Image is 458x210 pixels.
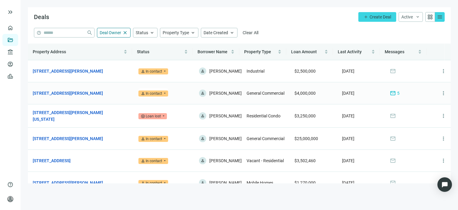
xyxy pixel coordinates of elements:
div: In contact [146,90,162,97]
button: keyboard_double_arrow_right [7,8,14,16]
span: menu [437,14,443,20]
span: Loan Amount [291,49,317,54]
span: close [122,30,128,35]
span: more_vert [440,158,446,164]
span: Property Type [244,49,271,54]
span: $3,502,460 [294,158,316,163]
button: more_vert [437,155,450,167]
div: In contact [146,158,162,164]
span: grid_view [427,14,433,20]
div: Loan lost [146,113,161,119]
span: keyboard_arrow_up [190,30,196,35]
span: Status [137,49,149,54]
button: more_vert [437,87,450,99]
a: [STREET_ADDRESS][PERSON_NAME] [33,135,103,142]
span: help [7,182,13,188]
span: $1,270,000 [294,180,316,185]
span: [PERSON_NAME] [209,67,242,75]
span: Messages [385,49,404,54]
span: Borrower Name [197,49,227,54]
span: add [363,15,368,19]
span: Last Activity [338,49,362,54]
span: $25,000,000 [294,136,318,141]
span: Status [136,30,148,35]
div: In contact [146,180,162,186]
button: Activekeyboard_arrow_down [399,12,423,22]
span: Vacant - Residential [247,158,284,163]
span: keyboard_arrow_down [415,15,420,19]
span: [DATE] [342,180,354,185]
a: [STREET_ADDRESS] [33,157,71,164]
span: Mobile Homes [247,180,273,185]
span: Residential Condo [247,113,280,118]
span: $2,500,000 [294,69,316,74]
span: help [37,31,41,35]
div: Open Intercom Messenger [437,177,452,192]
span: Industrial [247,69,264,74]
span: person [201,91,205,95]
span: person [201,181,205,185]
span: cancel [141,114,145,118]
span: more_vert [440,113,446,119]
span: more_vert [440,90,446,96]
span: mail [390,113,396,119]
button: more_vert [437,65,450,77]
span: [PERSON_NAME] [209,179,242,186]
button: more_vert [437,177,450,189]
span: [PERSON_NAME] [209,157,242,164]
button: addCreate Deal [358,12,396,22]
span: mail [390,68,396,74]
span: Deal Owner [100,30,121,35]
span: $3,250,000 [294,113,316,118]
span: Property Address [33,49,66,54]
span: [PERSON_NAME] [209,112,242,120]
span: more_vert [440,136,446,142]
a: [STREET_ADDRESS][PERSON_NAME][US_STATE] [33,109,123,123]
span: $4,000,000 [294,91,316,96]
span: person [201,136,205,141]
span: keyboard_arrow_up [149,30,155,35]
span: keyboard_arrow_up [229,30,235,35]
span: Date Created [204,30,228,35]
span: 5 [397,90,400,97]
div: In contact [146,68,162,74]
a: [STREET_ADDRESS][PERSON_NAME] [33,179,103,186]
span: General Commercial [247,91,284,96]
span: person [7,196,13,202]
span: mail [390,180,396,186]
span: [DATE] [342,136,354,141]
span: General Commercial [247,136,284,141]
span: [DATE] [342,69,354,74]
span: account_balance [7,49,12,55]
span: person [201,69,205,73]
span: person [201,159,205,163]
span: [DATE] [342,158,354,163]
div: In contact [146,136,162,142]
span: person [141,181,145,185]
span: [PERSON_NAME] [209,90,242,97]
span: Property Type [163,30,189,35]
span: person [141,137,145,141]
span: [DATE] [342,113,354,118]
a: [STREET_ADDRESS][PERSON_NAME] [33,68,103,74]
span: Active [401,15,413,19]
span: mail [390,158,396,164]
button: Clear All [240,28,261,38]
span: mail [390,90,396,96]
span: Clear All [243,30,259,35]
span: person [141,159,145,163]
span: person [141,69,145,74]
span: person [141,91,145,96]
button: more_vert [437,133,450,145]
span: [DATE] [342,91,354,96]
span: more_vert [440,68,446,74]
a: [STREET_ADDRESS][PERSON_NAME] [33,90,103,97]
button: more_vert [437,110,450,122]
span: person [201,114,205,118]
span: mail [390,136,396,142]
span: Create Deal [370,15,391,19]
span: [PERSON_NAME] [209,135,242,142]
